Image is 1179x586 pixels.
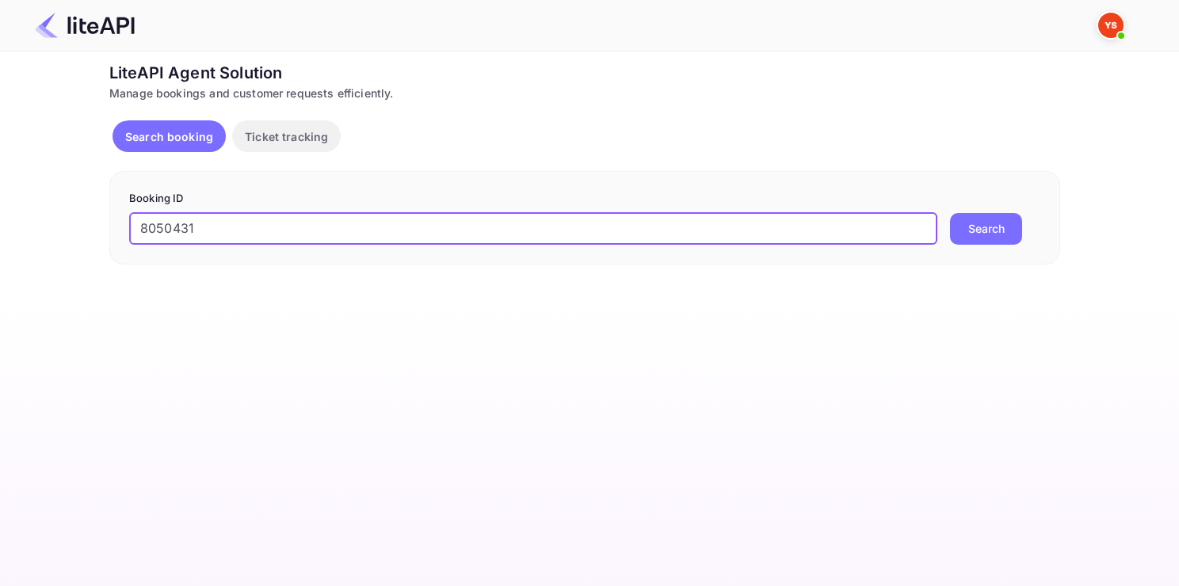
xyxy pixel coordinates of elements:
[109,85,1060,101] div: Manage bookings and customer requests efficiently.
[125,128,213,145] p: Search booking
[129,191,1040,207] p: Booking ID
[35,13,135,38] img: LiteAPI Logo
[950,213,1022,245] button: Search
[245,128,328,145] p: Ticket tracking
[1098,13,1124,38] img: Yandex Support
[109,61,1060,85] div: LiteAPI Agent Solution
[129,213,937,245] input: Enter Booking ID (e.g., 63782194)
